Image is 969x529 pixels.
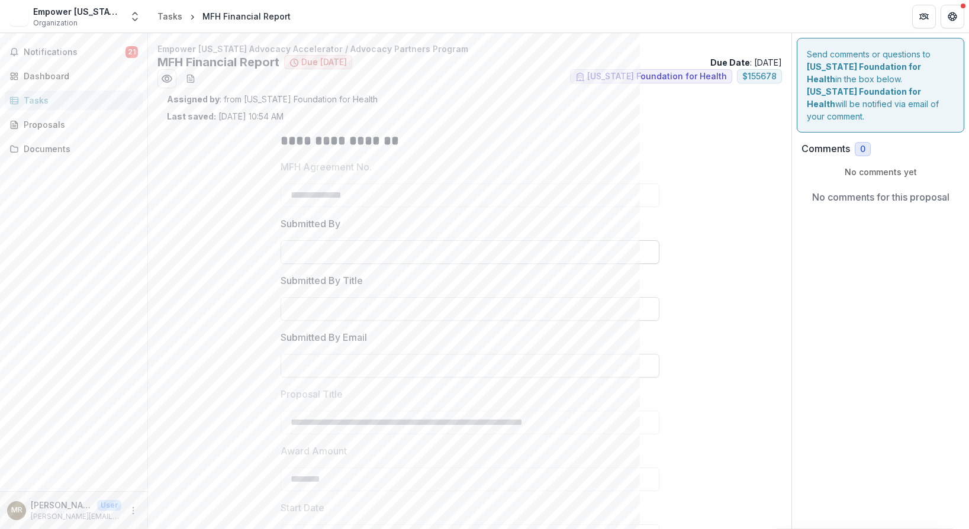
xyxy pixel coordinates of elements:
[807,86,921,109] strong: [US_STATE] Foundation for Health
[9,7,28,26] img: Empower Missouri
[181,69,200,88] button: download-word-button
[24,47,125,57] span: Notifications
[5,139,143,159] a: Documents
[153,8,187,25] a: Tasks
[912,5,936,28] button: Partners
[24,118,133,131] div: Proposals
[24,94,133,107] div: Tasks
[97,500,121,511] p: User
[797,38,964,133] div: Send comments or questions to in the box below. will be notified via email of your comment.
[281,387,343,401] p: Proposal Title
[31,511,121,522] p: [PERSON_NAME][EMAIL_ADDRESS][DOMAIN_NAME]
[807,62,921,84] strong: [US_STATE] Foundation for Health
[5,66,143,86] a: Dashboard
[153,8,295,25] nav: breadcrumb
[127,5,143,28] button: Open entity switcher
[281,444,347,458] p: Award Amount
[167,94,220,104] strong: Assigned by
[5,115,143,134] a: Proposals
[587,72,727,82] span: [US_STATE] Foundation for Health
[5,91,143,110] a: Tasks
[5,43,143,62] button: Notifications21
[11,507,22,514] div: Mallory Rusch
[801,166,960,178] p: No comments yet
[281,330,367,344] p: Submitted By Email
[281,217,340,231] p: Submitted By
[157,69,176,88] button: Preview 31c3bc58-76a0-40ca-abb8-695d4f649cb3.pdf
[710,56,782,69] p: : [DATE]
[157,43,782,55] p: Empower [US_STATE] Advocacy Accelerator / Advocacy Partners Program
[860,144,865,154] span: 0
[33,18,78,28] span: Organization
[710,57,750,67] strong: Due Date
[742,72,777,82] span: $ 155678
[125,46,138,58] span: 21
[941,5,964,28] button: Get Help
[812,190,949,204] p: No comments for this proposal
[157,55,279,69] h2: MFH Financial Report
[801,143,850,154] h2: Comments
[24,143,133,155] div: Documents
[24,70,133,82] div: Dashboard
[157,10,182,22] div: Tasks
[281,273,363,288] p: Submitted By Title
[33,5,122,18] div: Empower [US_STATE]
[202,10,291,22] div: MFH Financial Report
[281,501,324,515] p: Start Date
[167,110,284,122] p: [DATE] 10:54 AM
[167,93,772,105] p: : from [US_STATE] Foundation for Health
[301,57,347,67] span: Due [DATE]
[281,160,372,174] p: MFH Agreement No.
[126,504,140,518] button: More
[167,111,216,121] strong: Last saved:
[31,499,92,511] p: [PERSON_NAME]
